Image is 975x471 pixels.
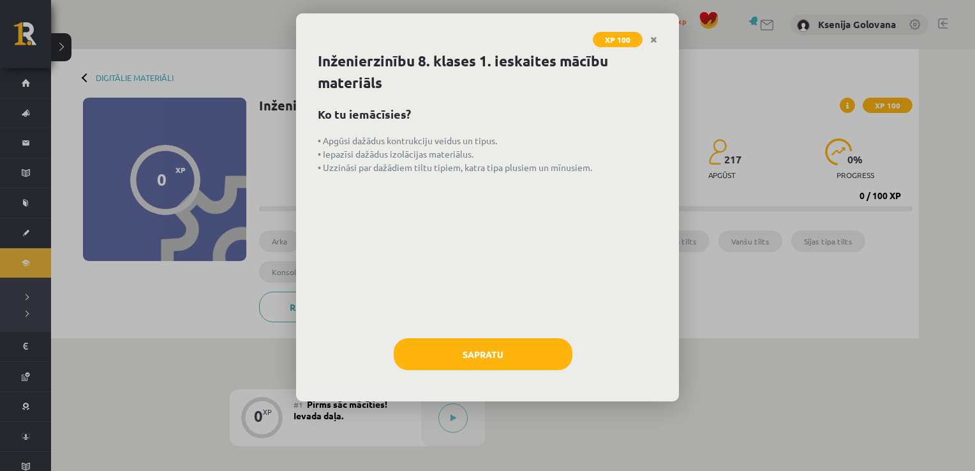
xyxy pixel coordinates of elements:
p: • Apgūsi dažādus kontrukciju veidus un tipus. • Iepazīsi dažādus izolācijas materiālus. • Uzzinās... [318,134,657,174]
button: Sapratu [394,338,572,370]
h1: Inženierzinību 8. klases 1. ieskaites mācību materiāls [318,50,657,94]
h2: Ko tu iemācīsies? [318,105,657,123]
a: Close [643,27,665,52]
span: XP 100 [593,32,643,47]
